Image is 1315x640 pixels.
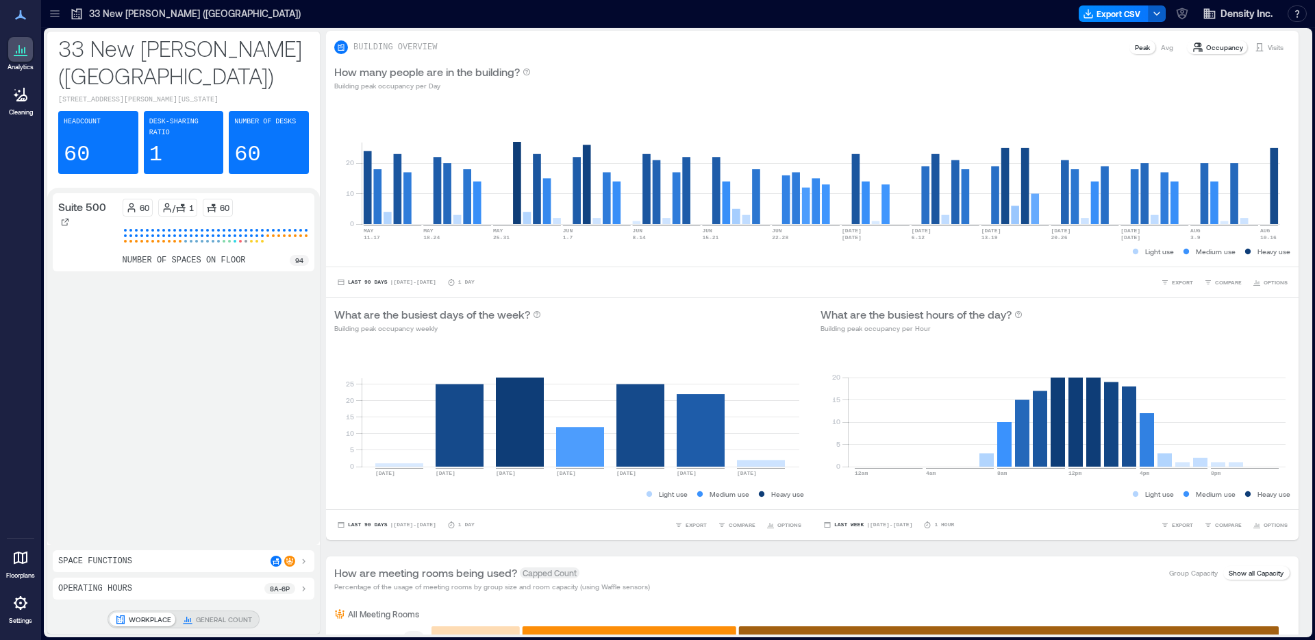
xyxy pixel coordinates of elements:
text: [DATE] [842,227,862,234]
p: Medium use [1196,246,1236,257]
text: 10-16 [1260,234,1277,241]
tspan: 0 [836,462,840,470]
text: 4pm [1140,470,1150,476]
p: Heavy use [771,489,804,500]
text: 12am [855,470,868,476]
p: Visits [1268,42,1283,53]
p: Cleaning [9,108,33,116]
p: GENERAL COUNT [196,614,252,625]
text: JUN [633,227,643,234]
p: / [173,202,175,213]
span: OPTIONS [1264,521,1288,529]
p: 60 [234,141,260,169]
p: Building peak occupancy per Hour [821,323,1023,334]
text: [DATE] [1051,227,1070,234]
tspan: 10 [346,189,354,197]
text: [DATE] [496,470,516,476]
text: 8pm [1211,470,1221,476]
p: Suite 500 [58,199,106,215]
text: [DATE] [1120,227,1140,234]
p: 94 [295,255,303,266]
text: [DATE] [737,470,757,476]
button: EXPORT [1158,275,1196,289]
p: BUILDING OVERVIEW [353,42,437,53]
p: [STREET_ADDRESS][PERSON_NAME][US_STATE] [58,95,309,106]
tspan: 20 [346,158,354,167]
text: [DATE] [912,227,931,234]
span: Density Inc. [1220,7,1273,21]
text: 18-24 [423,234,440,241]
p: Analytics [8,63,34,71]
tspan: 15 [346,413,354,421]
button: Last Week |[DATE]-[DATE] [821,518,915,532]
p: Group Capacity [1169,567,1218,578]
p: Number of Desks [234,116,296,127]
p: Show all Capacity [1229,567,1283,578]
p: What are the busiest days of the week? [334,306,530,323]
text: 8-14 [633,234,646,241]
p: 1 Day [458,278,475,286]
text: JUN [563,227,573,234]
text: 6-12 [912,234,925,241]
button: COMPARE [1201,518,1244,532]
tspan: 25 [346,380,354,388]
tspan: 5 [350,445,354,454]
p: Occupancy [1206,42,1243,53]
span: COMPARE [1215,278,1242,286]
tspan: 5 [836,440,840,448]
text: [DATE] [556,470,576,476]
button: Last 90 Days |[DATE]-[DATE] [334,275,439,289]
text: [DATE] [375,470,395,476]
p: Medium use [710,489,749,500]
button: EXPORT [1158,518,1196,532]
p: 8a - 6p [270,583,290,594]
p: number of spaces on floor [123,255,246,266]
a: Cleaning [3,78,38,121]
text: AUG [1260,227,1270,234]
p: Light use [1145,246,1174,257]
text: 15-21 [702,234,718,241]
a: Floorplans [2,541,39,584]
p: Headcount [64,116,101,127]
text: JUN [772,227,782,234]
tspan: 10 [346,429,354,437]
p: 33 New [PERSON_NAME] ([GEOGRAPHIC_DATA]) [58,34,309,89]
text: [DATE] [616,470,636,476]
p: Settings [9,617,32,625]
text: MAY [364,227,374,234]
tspan: 20 [346,396,354,404]
p: 1 Day [458,521,475,529]
p: 60 [220,202,229,213]
text: [DATE] [842,234,862,241]
button: COMPARE [1201,275,1244,289]
p: 1 [189,202,194,213]
button: COMPARE [715,518,758,532]
text: [DATE] [677,470,697,476]
p: Desk-sharing ratio [149,116,218,138]
tspan: 0 [350,462,354,470]
p: 1 Hour [934,521,954,529]
text: 25-31 [493,234,510,241]
tspan: 15 [832,395,840,404]
p: 1 [149,141,162,169]
p: Building peak occupancy per Day [334,80,531,91]
p: Percentage of the usage of meeting rooms by group size and room capacity (using Waffle sensors) [334,581,650,592]
text: 11-17 [364,234,380,241]
p: WORKPLACE [129,614,171,625]
p: 60 [64,141,90,169]
p: Light use [1145,489,1174,500]
p: 33 New [PERSON_NAME] ([GEOGRAPHIC_DATA]) [89,7,301,21]
text: [DATE] [436,470,455,476]
span: COMPARE [1215,521,1242,529]
p: Heavy use [1257,489,1290,500]
p: Heavy use [1257,246,1290,257]
tspan: 0 [350,219,354,227]
text: [DATE] [1120,234,1140,241]
tspan: 10 [832,417,840,426]
span: Capped Count [520,567,579,578]
text: 4am [926,470,936,476]
p: Space Functions [58,556,132,567]
span: OPTIONS [1264,278,1288,286]
text: 22-28 [772,234,788,241]
span: EXPORT [1172,278,1193,286]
